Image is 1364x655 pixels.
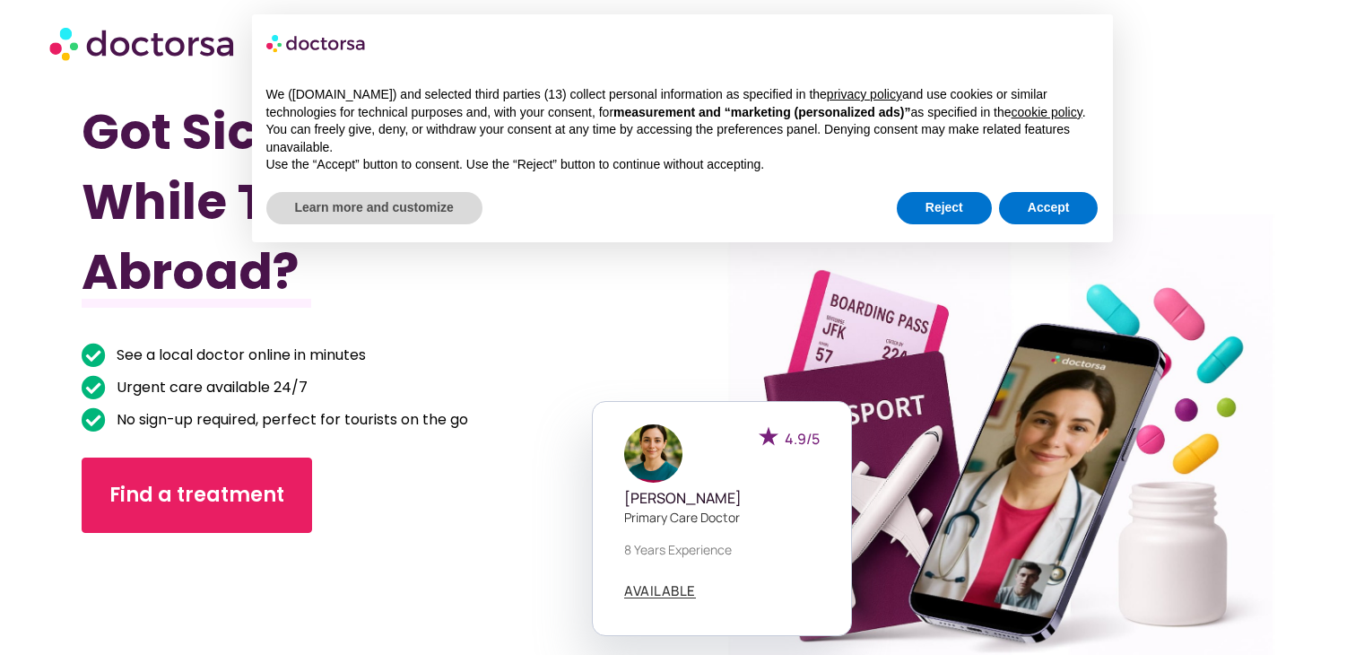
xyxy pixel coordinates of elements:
[624,584,696,598] a: AVAILABLE
[827,87,902,101] a: privacy policy
[1012,105,1082,119] a: cookie policy
[785,429,820,449] span: 4.9/5
[624,490,820,507] h5: [PERSON_NAME]
[624,584,696,598] span: AVAILABLE
[266,156,1099,174] p: Use the “Accept” button to consent. Use the “Reject” button to continue without accepting.
[112,375,308,400] span: Urgent care available 24/7
[624,508,820,527] p: Primary care doctor
[112,343,366,368] span: See a local doctor online in minutes
[109,481,284,510] span: Find a treatment
[266,86,1099,121] p: We ([DOMAIN_NAME]) and selected third parties (13) collect personal information as specified in t...
[82,458,312,533] a: Find a treatment
[82,97,592,307] h1: Got Sick While Traveling Abroad?
[112,407,468,432] span: No sign-up required, perfect for tourists on the go
[266,29,367,57] img: logo
[266,192,482,224] button: Learn more and customize
[897,192,992,224] button: Reject
[999,192,1099,224] button: Accept
[624,540,820,559] p: 8 years experience
[613,105,910,119] strong: measurement and “marketing (personalized ads)”
[266,121,1099,156] p: You can freely give, deny, or withdraw your consent at any time by accessing the preferences pane...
